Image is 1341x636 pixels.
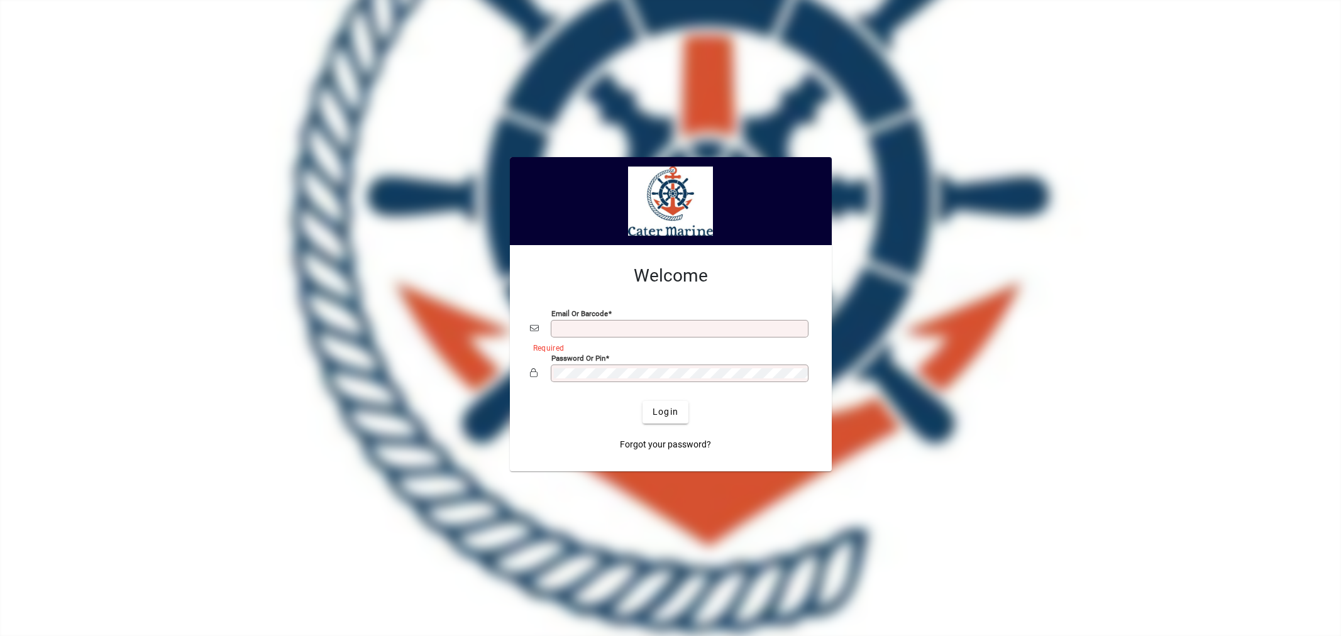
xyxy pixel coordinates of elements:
[620,438,711,451] span: Forgot your password?
[530,265,812,287] h2: Welcome
[551,309,608,317] mat-label: Email or Barcode
[653,405,678,419] span: Login
[533,341,802,354] mat-error: Required
[551,353,605,362] mat-label: Password or Pin
[643,401,688,424] button: Login
[615,434,716,456] a: Forgot your password?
